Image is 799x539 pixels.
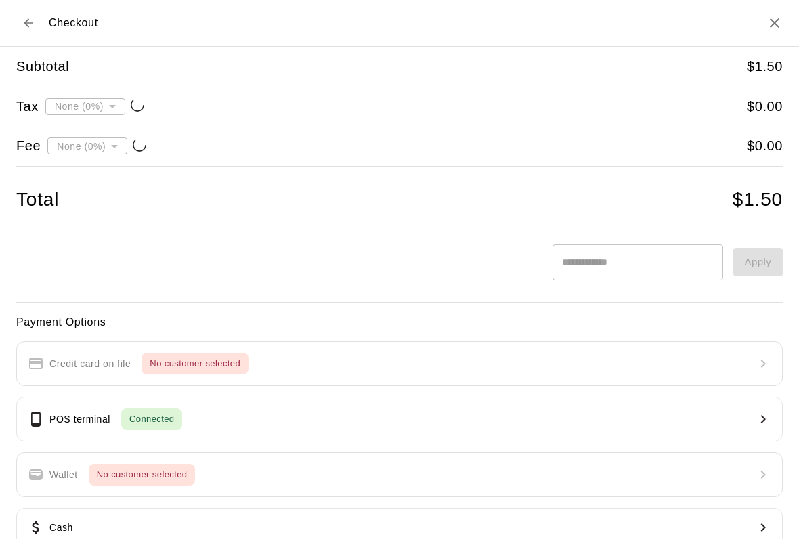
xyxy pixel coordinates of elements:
[16,11,98,35] div: Checkout
[49,521,73,535] p: Cash
[747,58,783,76] h5: $ 1.50
[16,397,783,441] button: POS terminalConnected
[16,188,59,212] h4: Total
[747,98,783,116] h5: $ 0.00
[121,412,182,427] span: Connected
[16,11,41,35] button: Back to cart
[16,98,39,116] h5: Tax
[49,412,110,427] p: POS terminal
[16,58,69,76] h5: Subtotal
[747,137,783,155] h5: $ 0.00
[16,314,783,331] h6: Payment Options
[47,133,127,158] div: None (0%)
[733,188,783,212] h4: $ 1.50
[16,137,41,155] h5: Fee
[766,15,783,31] button: Close
[45,93,125,118] div: None (0%)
